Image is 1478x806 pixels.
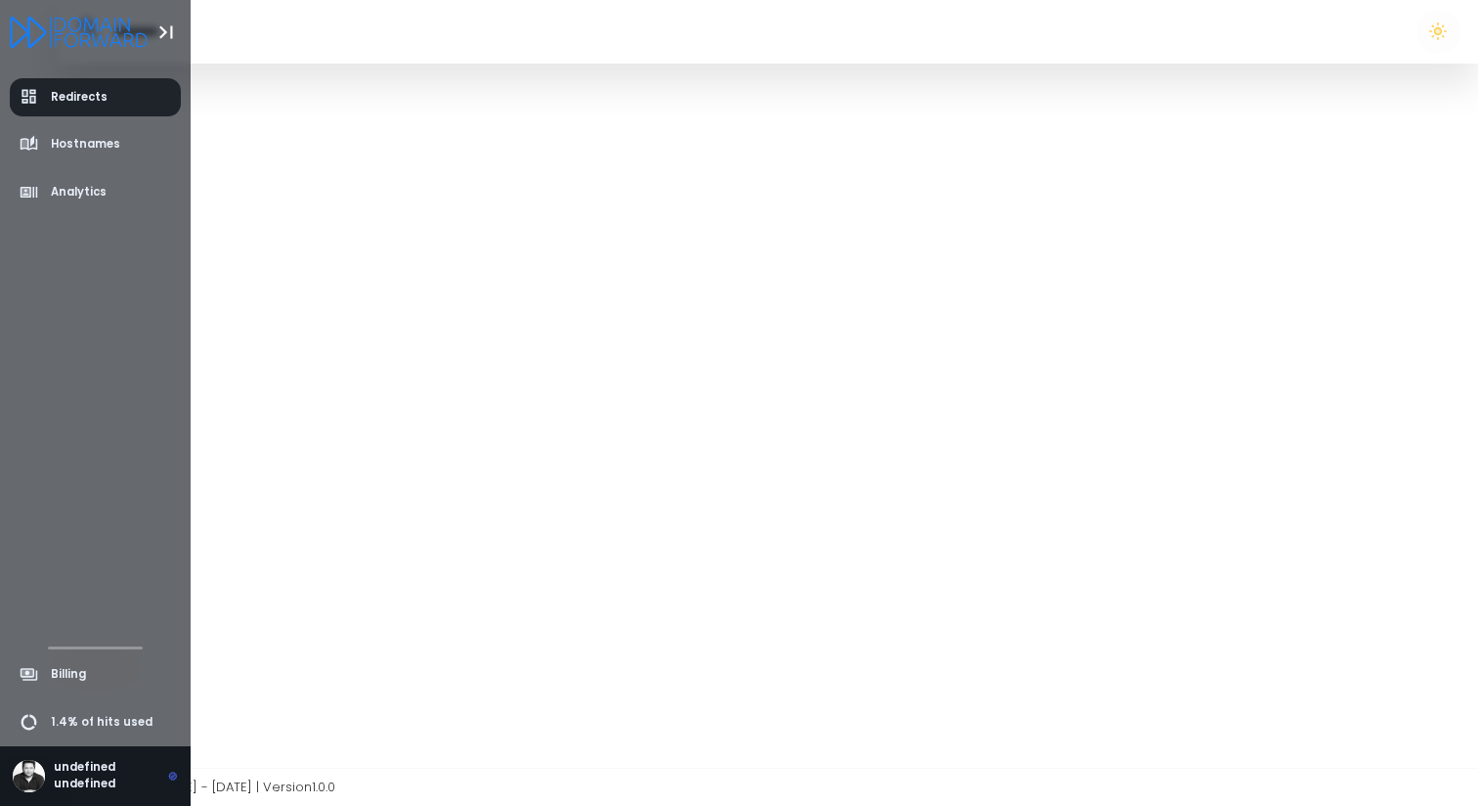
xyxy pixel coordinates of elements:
a: Analytics [10,173,182,211]
a: Billing [10,655,182,694]
a: Hostnames [10,125,182,163]
a: 1.4% of hits used [10,703,182,741]
span: Redirects [51,89,108,106]
a: Logo [10,18,148,44]
span: Copyright © [DATE] - [DATE] | Version 1.0.0 [76,778,335,796]
span: Analytics [51,184,107,201]
span: 1.4% of hits used [51,714,152,731]
button: Toggle Aside [148,14,185,51]
a: Redirects [10,78,182,116]
div: undefined undefined [54,759,178,793]
span: Hostnames [51,136,120,153]
span: Billing [51,666,86,683]
img: Avatar [13,760,45,792]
